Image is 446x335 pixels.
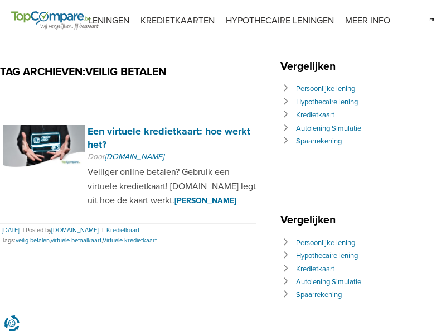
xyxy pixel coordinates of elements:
[296,98,358,107] a: Hypothecaire lening
[51,237,101,244] a: virtuele betaalkaart
[429,11,435,28] img: fr.svg
[103,237,157,244] a: Virtuele kredietkaart
[100,227,105,234] span: |
[296,238,355,247] a: Persoonlijke lening
[21,227,26,234] span: |
[280,213,341,227] span: Vergelijken
[3,125,85,168] img: Een virtuele kredietkaart: hoe werkt het?
[51,227,99,234] a: [DOMAIN_NAME]
[296,137,342,146] a: Spaarrekening
[280,60,341,73] span: Vergelijken
[296,111,334,119] a: Kredietkaart
[16,237,50,244] a: veilig betalen
[85,65,166,79] span: veilig betalen
[2,227,20,234] a: [DATE]
[296,265,334,274] a: Kredietkaart
[88,165,256,208] p: Veiliger online betalen? Gebruik een virtuele kredietkaart! [DOMAIN_NAME] legt uit hoe de kaart w...
[296,124,361,133] a: Autolening Simulatie
[106,227,139,234] a: Kredietkaart
[296,84,355,93] a: Persoonlijke lening
[88,151,256,162] p: Door
[174,196,236,205] a: [PERSON_NAME]
[296,251,358,260] a: Hypothecaire lening
[296,290,342,299] a: Spaarrekening
[105,152,164,161] a: [DOMAIN_NAME]
[26,227,100,234] span: Posted by
[296,277,361,286] a: Autolening Simulatie
[88,125,250,150] a: Een virtuele kredietkaart: hoe werkt het?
